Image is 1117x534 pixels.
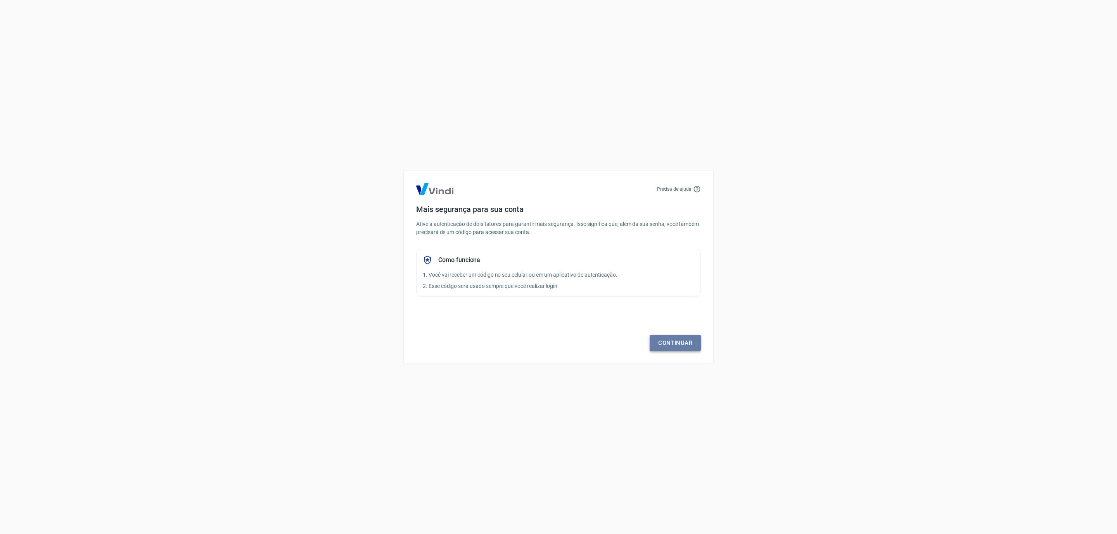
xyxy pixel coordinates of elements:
[650,335,701,351] a: Continuar
[423,282,694,290] p: 2. Esse código será usado sempre que você realizar login.
[438,256,480,264] h5: Como funciona
[657,186,692,193] p: Precisa de ajuda
[416,205,701,214] h4: Mais segurança para sua conta
[423,271,694,279] p: 1. Você vai receber um código no seu celular ou em um aplicativo de autenticação.
[416,220,701,236] p: Ative a autenticação de dois fatores para garantir mais segurança. Isso significa que, além da su...
[416,183,453,195] img: Logo Vind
